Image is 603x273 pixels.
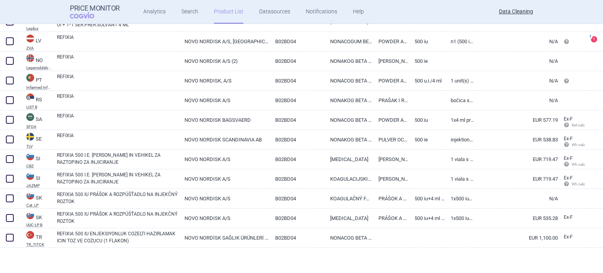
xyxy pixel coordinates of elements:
a: PRÁŠOK A ROZPÚŠŤADLO NA INJEKČNÝ ROZTOK [373,189,409,208]
a: NONACOG BETA PEGOL [324,71,373,90]
span: Ret calc [564,123,585,127]
a: Injektionsflaska + förfylld spruta, 500 IE + 4 ml [445,130,475,149]
a: RSRSLIST B [20,93,51,109]
a: NONAKOG BETA PEGOL [324,130,373,149]
a: LVLVZVA [20,34,51,50]
a: NONAKOG BETA PEGOL [324,51,373,71]
img: Serbia [26,93,34,101]
a: NOVO NORDISK A/S [179,150,269,169]
a: N1 (500 IU/4 ml) [445,32,475,51]
a: PTPTInfarmed Infomed [20,73,51,90]
a: N/A [475,91,558,110]
a: NONOLegemiddelverke [20,53,51,70]
a: B02BD04 [269,150,325,169]
a: REFIXIA 500 IU PRÁŠOK A ROZPÚŠŤADLO NA INJEKČNÝ ROZTOK [57,211,179,225]
a: Ex-F Ret calc [558,114,587,132]
a: Ex-F Wh calc [558,153,587,171]
a: 500 U.I./4 ml [409,71,445,90]
abbr: Legemiddelverke — List of medicinal products published by the Norwegian Medicines Agency. [26,66,51,70]
a: Ex-F [558,212,587,224]
a: 1 viala s praškom + 1 napolnjena injekcijska brizga z vehiklom + 1 nastavek za vialo + 1 potisni bat [445,169,475,189]
img: Portugal [26,74,34,82]
a: [MEDICAL_DATA] [324,150,373,169]
abbr: JAZMP — List of medicinal products published by the Public Agency of the Republic of Slovenia for... [26,184,51,188]
a: SKSKCat. LP [20,191,51,207]
a: bočica sa praškom i napunjeni injekcioni špric sa rastvaračem, 1 po 4 ml ( 500 i.j./4ml) [445,91,475,110]
a: PRAŠAK I RASTVARAČ ZA RASTVOR ZA INJEKCIJU [373,91,409,110]
a: ? [591,36,600,42]
a: EUR 719.47 [475,150,558,169]
abbr: LIST B — List of drugs used in hospital care published by National Health Insurance Fund, Serbia. [26,105,51,109]
a: EUR 535.28 [475,209,558,228]
a: POWDER AND SOLVENT FOR SOLUTION FOR INJECTION [373,110,409,130]
a: NOVO NORDISK A/S [179,189,269,208]
a: REFIXIA [57,53,179,68]
img: Slovenia [26,172,34,180]
span: Wh calc [564,162,585,167]
a: EUR 1,100.00 [475,228,558,247]
a: EUR 538.83 [475,130,558,149]
span: Ex-factory price [564,116,573,122]
img: Slovakia [26,211,34,219]
span: Wh calc [564,182,585,186]
abbr: Cat. LP — List of categorized drugs, published by the Ministry of Health, Slovakia. [26,203,51,207]
abbr: ZVA — Online database developed by State Agency of Medicines Republic of Latvia. [26,46,51,50]
a: POWDER AND SOLVENT FOR SOLUTION FOR INJECTION [373,32,409,51]
abbr: UUC-LP B — List of medicinal products published by the Ministry of Health of the Slovak Republic ... [26,223,51,227]
a: B02BD04 [269,91,325,110]
a: 500 IU+4 ml solv. [409,189,445,208]
a: REFIXIA 500 I.E. [PERSON_NAME] IN VEHIKEL ZA RAZTOPINO ZA INJICIRANJE [57,152,179,166]
a: N/A [475,51,558,71]
abbr: Legilux — List of medicinal products published by the Official Journal of the Grand Duchy of Luxe... [26,27,51,31]
a: 500 IU [409,110,445,130]
a: B02BD04 [269,228,325,247]
abbr: TLV — Online database developed by the Dental and Pharmaceuticals Benefits Agency, Sweden. [26,145,51,148]
a: [PERSON_NAME] VÆSKE TIL INJEKSJONSVÆSKE, OPPLØSNING [373,51,409,71]
span: COGVIO [70,12,105,18]
span: Ex-factory price [564,214,573,220]
a: NOVO NORDISK A/S, [GEOGRAPHIC_DATA] [179,32,269,51]
a: NOVO NORDISK A/S [179,91,269,110]
a: NOVO NORDISK SCANDINAVIA AB [179,130,269,149]
a: REFIXIA [57,34,179,48]
abbr: CBZ — Online database of medical product market supply published by the Ministrstvo za zdravje, S... [26,164,51,168]
a: NOVO NORDISK BAGSVAERD [179,110,269,130]
span: Wh calc [564,143,585,147]
a: [MEDICAL_DATA] [324,209,373,228]
a: REFIXIA [57,132,179,146]
a: SESETLV [20,132,51,148]
span: Ex-factory price [564,175,573,181]
a: SKSKUUC-LP B [20,211,51,227]
a: SISIJAZMP [20,171,51,188]
span: Ex-factory price [564,234,573,240]
abbr: Infarmed Infomed — Infomed - medicinal products database, published by Infarmed, National Authori... [26,86,51,90]
a: NOVO NORDISK A/S (2) [179,51,269,71]
a: 1x500 IU+4 ml solv. (liek.inj.napl.skl.+striek.inj.napl.skl.) [445,209,475,228]
a: NONACOGUM BETA PEGOLUM [324,32,373,51]
a: NONACOG BETA PEGOL [324,110,373,130]
a: REFIXIA [57,93,179,107]
img: Slovakia [26,192,34,200]
a: NOVO NORDISK A/S [179,169,269,189]
a: TRTRTR_TITCK [20,230,51,247]
a: B02BD04 [269,169,325,189]
a: 500 IU [409,32,445,51]
a: 1x4 ml Pre-filled syringe [445,110,475,130]
a: NOVO NORDISK, A/S [179,71,269,90]
a: 500 IE [409,51,445,71]
a: NONACOG BETA PEGOL [324,228,373,247]
a: [PERSON_NAME] IN VEHIKEL ZA RAZTOPINO ZA INJICIRANJE [373,169,409,189]
span: ? [588,35,592,39]
a: Ex-F Wh calc [558,172,587,191]
img: Norway [26,54,34,62]
a: Ex-F [558,231,587,243]
a: N/A [475,189,558,208]
a: 1 viala s praškom + 1 napolnjena injekcijska brizga z vehiklom + 1 nastavek za vialo + 1 potisni bat [445,150,475,169]
a: KOAGULAČNÝ FAKTOR IX [324,189,373,208]
img: Slovenia [26,152,34,160]
a: 500 IU+4 ml solv. [409,209,445,228]
strong: Price Monitor [70,4,120,12]
a: REFIXIA [57,112,179,126]
span: Ex-factory price [564,156,573,161]
a: EUR 577.19 [475,110,558,130]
